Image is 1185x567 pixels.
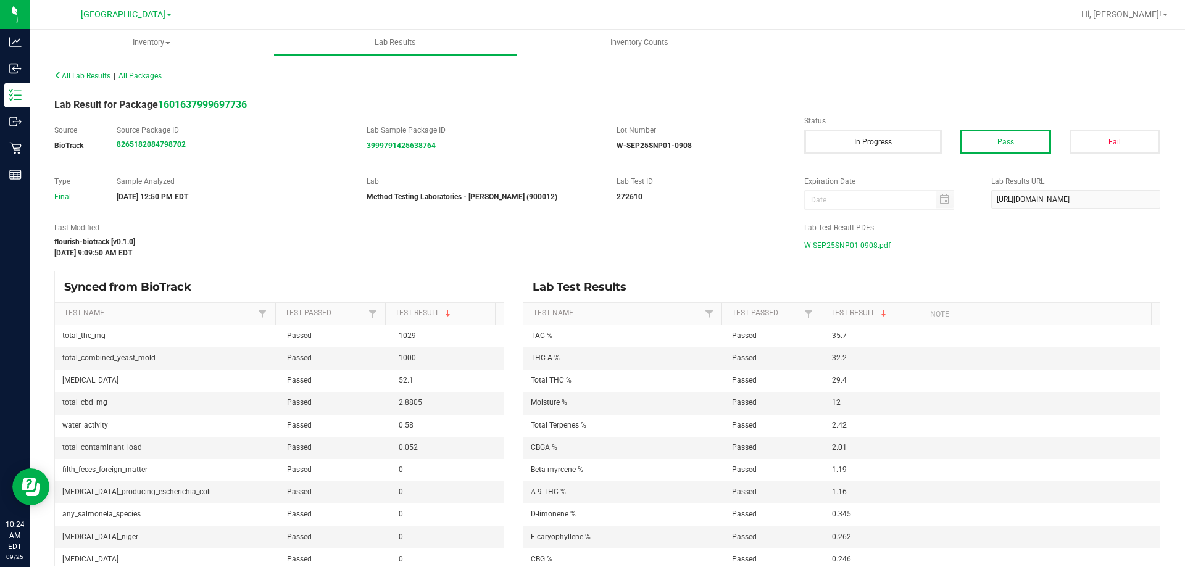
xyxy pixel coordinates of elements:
p: 09/25 [6,552,24,561]
inline-svg: Inbound [9,62,22,75]
label: Last Modified [54,222,786,233]
label: Expiration Date [804,176,973,187]
span: Inventory Counts [594,37,685,48]
a: 8265182084798702 [117,140,186,149]
span: total_combined_yeast_mold [62,354,156,362]
strong: Method Testing Laboratories - [PERSON_NAME] (900012) [367,192,557,201]
span: Passed [732,555,757,563]
span: 0 [399,465,403,474]
span: any_salmonela_species [62,510,141,518]
inline-svg: Inventory [9,89,22,101]
inline-svg: Outbound [9,115,22,128]
span: 52.1 [399,376,414,384]
span: 2.01 [832,443,847,452]
span: 1029 [399,331,416,340]
span: 0.052 [399,443,418,452]
span: 12 [832,398,841,407]
span: Passed [287,510,312,518]
span: 0 [399,532,403,541]
span: Lab Result for Package [54,99,247,110]
span: 29.4 [832,376,847,384]
span: Inventory [30,37,273,48]
inline-svg: Reports [9,168,22,181]
button: Fail [1070,130,1160,154]
strong: 3999791425638764 [367,141,436,150]
strong: W-SEP25SNP01-0908 [617,141,692,150]
inline-svg: Retail [9,142,22,154]
span: 0.345 [832,510,851,518]
label: Lab Test ID [617,176,786,187]
label: Source Package ID [117,125,348,136]
span: 0 [399,555,403,563]
button: Pass [960,130,1051,154]
span: Passed [732,354,757,362]
span: Passed [287,354,312,362]
span: 32.2 [832,354,847,362]
span: Passed [287,376,312,384]
span: 1.19 [832,465,847,474]
strong: 272610 [617,192,642,201]
span: Passed [287,421,312,429]
span: Sortable [879,308,889,318]
label: Lab Test Result PDFs [804,222,1160,233]
p: 10:24 AM EDT [6,519,24,552]
a: Test PassedSortable [285,308,365,318]
a: Filter [365,306,380,321]
span: Passed [732,443,757,452]
span: | [114,72,115,80]
a: Filter [702,306,717,321]
a: Test PassedSortable [732,308,801,318]
a: 1601637999697736 [158,99,247,110]
label: Lab [367,176,598,187]
span: 0.262 [832,532,851,541]
label: Source [54,125,98,136]
span: E-caryophyllene % [531,532,591,541]
span: Passed [287,443,312,452]
span: D-limonene % [531,510,576,518]
span: [GEOGRAPHIC_DATA] [81,9,165,20]
label: Sample Analyzed [117,176,348,187]
button: In Progress [804,130,942,154]
span: [MEDICAL_DATA] [62,555,118,563]
span: 2.8805 [399,398,422,407]
span: Sortable [443,308,453,318]
span: TAC % [531,331,552,340]
span: 2.42 [832,421,847,429]
span: Total Terpenes % [531,421,586,429]
span: total_contaminant_load [62,443,142,452]
span: 1000 [399,354,416,362]
inline-svg: Analytics [9,36,22,48]
span: Passed [732,398,757,407]
span: Δ-9 THC % [531,487,566,496]
span: 35.7 [832,331,847,340]
label: Type [54,176,98,187]
a: Test NameSortable [533,308,702,318]
span: Passed [287,465,312,474]
span: Passed [287,398,312,407]
span: 0.58 [399,421,414,429]
label: Lab Sample Package ID [367,125,598,136]
span: All Packages [118,72,162,80]
a: Filter [801,306,816,321]
span: Passed [732,421,757,429]
span: Lab Results [358,37,433,48]
label: Lot Number [617,125,786,136]
span: 1.16 [832,487,847,496]
a: Test ResultSortable [395,308,491,318]
strong: flourish-biotrack [v0.1.0] [54,238,135,246]
span: Moisture % [531,398,567,407]
span: Synced from BioTrack [64,280,201,294]
span: 0 [399,487,403,496]
span: Passed [287,555,312,563]
span: total_thc_mg [62,331,106,340]
a: Test NameSortable [64,308,255,318]
span: Passed [732,331,757,340]
span: Total THC % [531,376,572,384]
span: Lab Test Results [533,280,636,294]
span: Passed [287,487,312,496]
span: Passed [732,465,757,474]
span: Beta-myrcene % [531,465,583,474]
strong: BioTrack [54,141,83,150]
